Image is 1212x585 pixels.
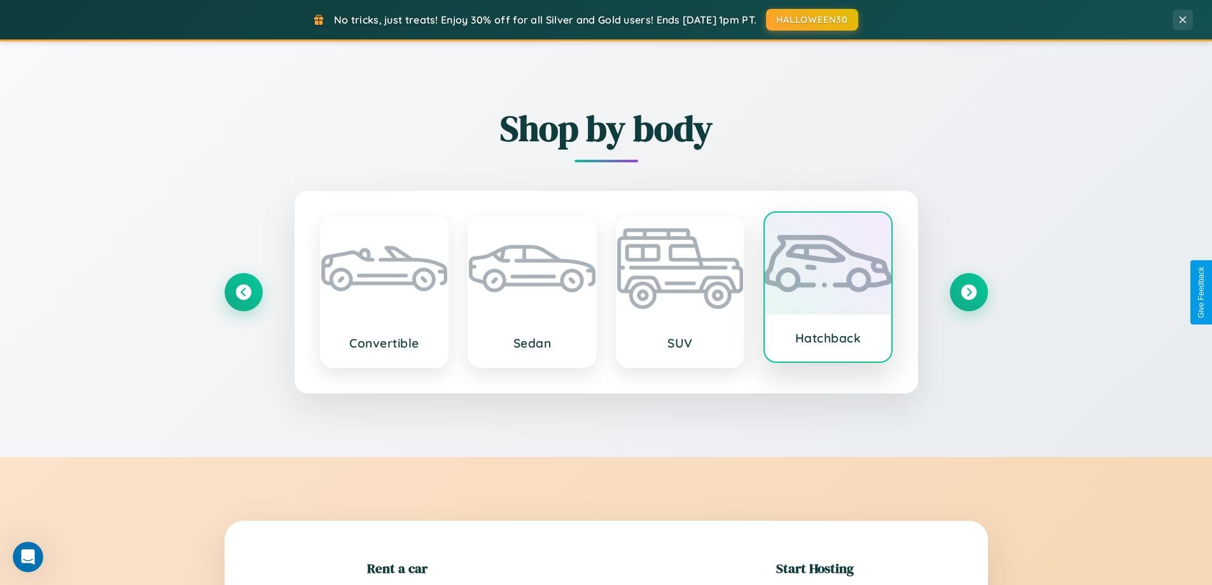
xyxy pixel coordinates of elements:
h2: Start Hosting [776,559,854,577]
h3: Convertible [334,335,435,351]
h3: SUV [630,335,731,351]
span: No tricks, just treats! Enjoy 30% off for all Silver and Gold users! Ends [DATE] 1pm PT. [334,13,756,26]
h2: Rent a car [367,559,428,577]
h3: Hatchback [777,330,879,346]
button: HALLOWEEN30 [766,9,858,31]
h2: Shop by body [225,104,988,153]
iframe: Intercom live chat [13,542,43,572]
div: Give Feedback [1197,267,1206,318]
h3: Sedan [482,335,583,351]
